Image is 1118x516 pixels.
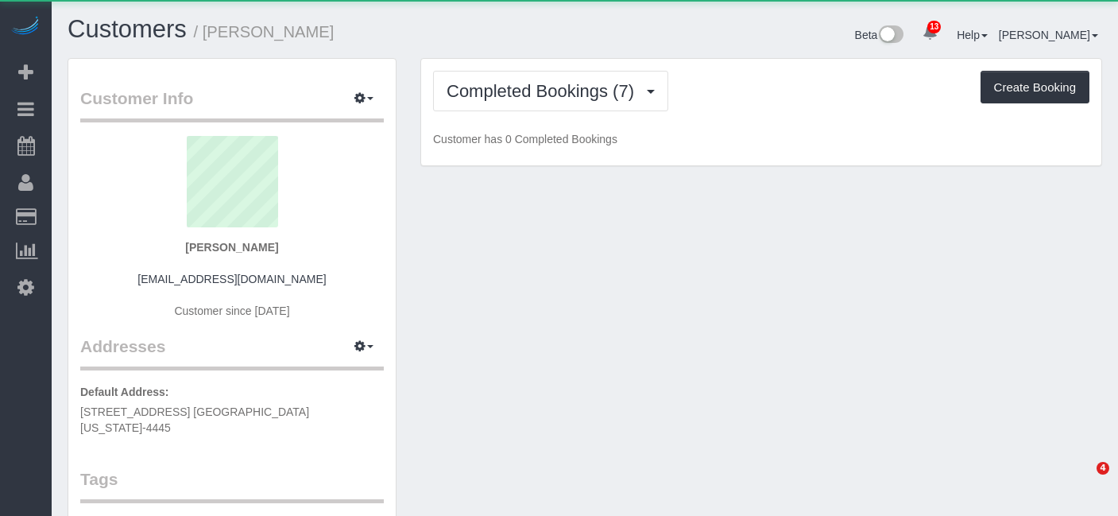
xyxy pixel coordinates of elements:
iframe: Intercom live chat [1064,462,1102,500]
span: 4 [1097,462,1109,475]
a: Help [957,29,988,41]
label: Default Address: [80,384,169,400]
a: [EMAIL_ADDRESS][DOMAIN_NAME] [137,273,326,285]
a: 13 [915,16,946,51]
a: Customers [68,15,187,43]
small: / [PERSON_NAME] [194,23,335,41]
strong: [PERSON_NAME] [185,241,278,254]
span: 13 [927,21,941,33]
legend: Customer Info [80,87,384,122]
button: Completed Bookings (7) [433,71,668,111]
legend: Tags [80,468,384,503]
img: Automaid Logo [10,16,41,38]
p: Customer has 0 Completed Bookings [433,131,1089,147]
span: Completed Bookings (7) [447,81,642,101]
span: Customer since [DATE] [174,305,289,317]
span: [STREET_ADDRESS] [GEOGRAPHIC_DATA][US_STATE]-4445 [80,405,309,434]
a: [PERSON_NAME] [999,29,1098,41]
button: Create Booking [981,71,1089,104]
a: Beta [855,29,904,41]
img: New interface [877,25,903,46]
